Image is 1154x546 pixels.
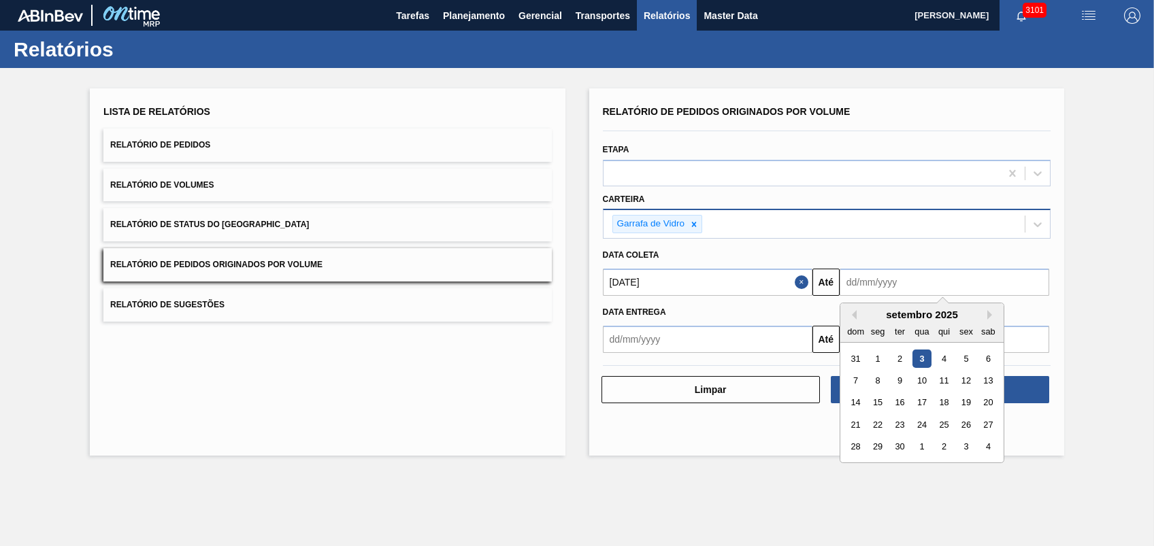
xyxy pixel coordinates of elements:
button: Download [831,376,1049,403]
div: Choose quinta-feira, 11 de setembro de 2025 [935,371,953,390]
img: userActions [1081,7,1097,24]
button: Relatório de Pedidos [103,129,551,162]
button: Até [812,269,840,296]
div: sab [979,322,998,341]
div: Choose segunda-feira, 8 de setembro de 2025 [868,371,887,390]
span: Relatório de Pedidos Originados por Volume [603,106,851,117]
div: month 2025-09 [844,347,999,458]
div: Choose sábado, 20 de setembro de 2025 [979,394,998,412]
div: qua [912,322,931,341]
label: Etapa [603,145,629,154]
span: Transportes [576,7,630,24]
button: Relatório de Sugestões [103,288,551,322]
div: Choose domingo, 21 de setembro de 2025 [846,415,865,434]
span: Data coleta [603,250,659,260]
div: Choose segunda-feira, 1 de setembro de 2025 [868,349,887,368]
div: Choose quinta-feira, 18 de setembro de 2025 [935,394,953,412]
div: seg [868,322,887,341]
img: Logout [1124,7,1140,24]
div: Choose sexta-feira, 19 de setembro de 2025 [957,394,975,412]
input: dd/mm/yyyy [840,269,1049,296]
label: Carteira [603,194,645,204]
span: Relatório de Pedidos [110,140,210,150]
span: Relatório de Status do [GEOGRAPHIC_DATA] [110,220,309,229]
span: Tarefas [396,7,429,24]
div: Choose quarta-feira, 1 de outubro de 2025 [912,438,931,456]
div: ter [891,322,909,341]
button: Até [812,326,840,353]
span: Master Data [704,7,757,24]
div: dom [846,322,865,341]
div: Choose quarta-feira, 3 de setembro de 2025 [912,349,931,368]
div: Choose domingo, 7 de setembro de 2025 [846,371,865,390]
span: 3101 [1023,3,1046,18]
div: Choose quinta-feira, 4 de setembro de 2025 [935,349,953,368]
div: Choose segunda-feira, 22 de setembro de 2025 [868,415,887,434]
span: Relatórios [644,7,690,24]
button: Next Month [987,310,997,320]
input: dd/mm/yyyy [603,269,812,296]
input: dd/mm/yyyy [603,326,812,353]
div: sex [957,322,975,341]
span: Relatório de Volumes [110,180,214,190]
div: Choose sexta-feira, 12 de setembro de 2025 [957,371,975,390]
div: Choose sábado, 6 de setembro de 2025 [979,349,998,368]
div: setembro 2025 [840,309,1004,320]
img: TNhmsLtSVTkK8tSr43FrP2fwEKptu5GPRR3wAAAABJRU5ErkJggg== [18,10,83,22]
span: Lista de Relatórios [103,106,210,117]
div: Choose domingo, 31 de agosto de 2025 [846,349,865,368]
div: Choose domingo, 14 de setembro de 2025 [846,394,865,412]
div: Choose sábado, 4 de outubro de 2025 [979,438,998,456]
span: Relatório de Pedidos Originados por Volume [110,260,323,269]
div: Choose sexta-feira, 3 de outubro de 2025 [957,438,975,456]
button: Previous Month [847,310,857,320]
h1: Relatórios [14,41,255,57]
div: Choose quinta-feira, 25 de setembro de 2025 [935,415,953,434]
div: qui [935,322,953,341]
div: Choose domingo, 28 de setembro de 2025 [846,438,865,456]
div: Choose segunda-feira, 29 de setembro de 2025 [868,438,887,456]
div: Choose terça-feira, 23 de setembro de 2025 [891,415,909,434]
div: Choose segunda-feira, 15 de setembro de 2025 [868,394,887,412]
button: Limpar [601,376,820,403]
span: Planejamento [443,7,505,24]
div: Choose quarta-feira, 24 de setembro de 2025 [912,415,931,434]
div: Garrafa de Vidro [613,216,687,233]
div: Choose terça-feira, 16 de setembro de 2025 [891,394,909,412]
div: Choose sexta-feira, 5 de setembro de 2025 [957,349,975,368]
div: Choose terça-feira, 30 de setembro de 2025 [891,438,909,456]
div: Choose sábado, 27 de setembro de 2025 [979,415,998,434]
span: Relatório de Sugestões [110,300,225,309]
button: Relatório de Status do [GEOGRAPHIC_DATA] [103,208,551,241]
div: Choose terça-feira, 9 de setembro de 2025 [891,371,909,390]
span: Data entrega [603,307,666,317]
div: Choose quarta-feira, 10 de setembro de 2025 [912,371,931,390]
span: Gerencial [518,7,562,24]
div: Choose sábado, 13 de setembro de 2025 [979,371,998,390]
button: Close [795,269,812,296]
div: Choose sexta-feira, 26 de setembro de 2025 [957,415,975,434]
div: Choose quarta-feira, 17 de setembro de 2025 [912,394,931,412]
div: Choose quinta-feira, 2 de outubro de 2025 [935,438,953,456]
div: Choose terça-feira, 2 de setembro de 2025 [891,349,909,368]
button: Notificações [1000,6,1043,25]
button: Relatório de Pedidos Originados por Volume [103,248,551,281]
button: Relatório de Volumes [103,169,551,202]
